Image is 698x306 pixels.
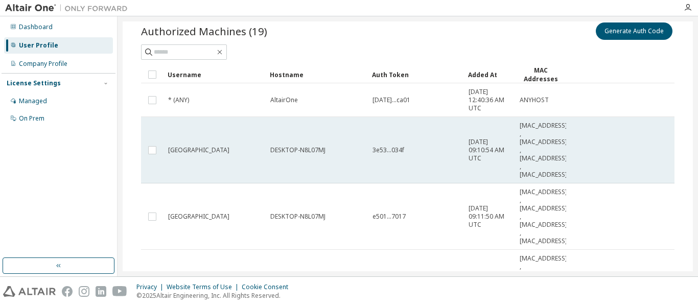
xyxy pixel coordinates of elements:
span: DESKTOP-N8L07MJ [270,146,325,154]
span: 3e53...034f [373,146,404,154]
span: [DATE] 09:13:23 AM UTC [469,271,510,295]
div: Added At [468,66,511,83]
div: License Settings [7,79,61,87]
p: © 2025 Altair Engineering, Inc. All Rights Reserved. [136,291,294,300]
img: Altair One [5,3,133,13]
span: [GEOGRAPHIC_DATA] [168,213,229,221]
span: * (ANY) [168,96,189,104]
img: facebook.svg [62,286,73,297]
img: altair_logo.svg [3,286,56,297]
div: On Prem [19,114,44,123]
span: [GEOGRAPHIC_DATA] [168,146,229,154]
div: Username [168,66,262,83]
img: youtube.svg [112,286,127,297]
span: [MAC_ADDRESS] , [MAC_ADDRESS] , [MAC_ADDRESS] , [MAC_ADDRESS] [520,122,567,179]
div: Company Profile [19,60,67,68]
div: Cookie Consent [242,283,294,291]
div: Managed [19,97,47,105]
button: Generate Auth Code [596,22,672,40]
span: [DATE]...ca01 [373,96,410,104]
div: Auth Token [372,66,460,83]
span: [MAC_ADDRESS] , [MAC_ADDRESS] , [MAC_ADDRESS] , [MAC_ADDRESS] [520,188,567,245]
span: [DATE] 09:11:50 AM UTC [469,204,510,229]
span: [DATE] 09:10:54 AM UTC [469,138,510,162]
span: DESKTOP-N8L07MJ [270,213,325,221]
span: e501...7017 [373,213,406,221]
span: AltairOne [270,96,298,104]
span: ANYHOST [520,96,549,104]
div: Website Terms of Use [167,283,242,291]
div: Dashboard [19,23,53,31]
div: Hostname [270,66,364,83]
img: linkedin.svg [96,286,106,297]
div: Privacy [136,283,167,291]
img: instagram.svg [79,286,89,297]
span: [DATE] 12:40:36 AM UTC [469,88,510,112]
div: MAC Addresses [519,66,562,83]
span: Authorized Machines (19) [141,24,267,38]
div: User Profile [19,41,58,50]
